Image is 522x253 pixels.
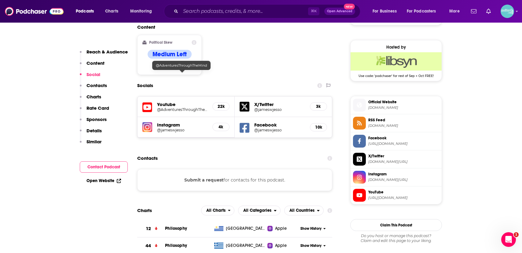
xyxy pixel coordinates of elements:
a: Show notifications dropdown [484,6,493,16]
button: open menu [403,6,445,16]
button: open menu [284,206,324,215]
button: open menu [368,6,404,16]
div: @AdventuresThroughTheMind [152,61,211,70]
span: Logged in as JessicaPellien [501,5,514,18]
p: Content [86,60,105,66]
span: Charts [105,7,118,16]
button: Rate Card [80,105,109,116]
button: Reach & Audience [80,49,128,60]
p: Social [86,71,100,77]
a: [GEOGRAPHIC_DATA] [212,243,268,249]
span: Uruguay [226,226,266,232]
img: Libsyn Deal: Use code: 'podchaser' for rest of Sep + Oct FREE! [351,52,442,71]
h2: Charts [137,207,152,213]
button: Contact Podcast [80,161,128,173]
button: Charts [80,94,101,105]
div: for contacts for this podcast. [137,169,332,191]
span: All Charts [206,208,226,213]
span: 1 [514,232,519,237]
a: RSS Feed[DOMAIN_NAME] [353,117,439,130]
button: Contacts [80,82,107,94]
h2: Platforms [201,206,235,215]
p: Similar [86,139,101,145]
a: Podchaser - Follow, Share and Rate Podcasts [5,5,64,17]
p: Charts [86,94,101,100]
span: YouTube [368,189,439,195]
input: Search podcasts, credits, & more... [181,6,308,16]
h2: Content [137,24,327,30]
a: Apple [267,243,298,249]
a: Libsyn Deal: Use code: 'podchaser' for rest of Sep + Oct FREE! [351,52,442,77]
h5: 4k [218,124,224,130]
h5: Facebook [254,122,305,128]
h5: 3k [315,104,322,109]
a: X/Twitter[DOMAIN_NAME][URL] [353,153,439,166]
a: 12 [137,220,165,237]
button: Show History [299,243,328,248]
span: For Podcasters [407,7,436,16]
span: Greece [226,243,266,249]
h3: 44 [145,242,151,249]
a: Philosophy [165,226,187,231]
h2: Countries [284,206,324,215]
button: Social [80,71,100,83]
span: More [449,7,460,16]
span: jameswjesso.com [368,105,439,110]
span: New [344,4,355,9]
div: Search podcasts, credits, & more... [170,4,366,18]
h2: Categories [238,206,281,215]
h2: Contacts [137,152,158,164]
button: open menu [72,6,102,16]
span: Use code: 'podchaser' for rest of Sep + Oct FREE! [351,71,442,78]
div: Hosted by [351,45,442,50]
a: YouTube[URL][DOMAIN_NAME] [353,189,439,202]
p: Contacts [86,82,107,88]
p: Reach & Audience [86,49,128,55]
a: [GEOGRAPHIC_DATA] [212,226,268,232]
span: All Categories [243,208,271,213]
span: All Countries [289,208,314,213]
h5: Youtube [157,101,208,107]
button: Content [80,60,105,71]
a: @AdventuresThroughTheMind [157,107,208,112]
span: instagram.com/jameswjesso [368,178,439,182]
span: Apple [275,243,287,249]
a: @jameswjesso [254,107,305,112]
span: Show History [300,243,322,248]
p: Details [86,128,102,134]
span: Monitoring [130,7,152,16]
h4: Medium Left [153,50,187,58]
h5: Instagram [157,122,208,128]
span: X/Twitter [368,153,439,159]
button: Sponsors [80,116,107,128]
a: @jameswjesso [254,128,305,132]
button: Show profile menu [501,5,514,18]
span: Do you host or manage this podcast? [350,233,442,238]
span: RSS Feed [368,117,439,123]
button: open menu [201,206,235,215]
span: https://www.facebook.com/jameswjesso [368,141,439,146]
span: Instagram [368,171,439,177]
span: Official Website [368,99,439,105]
span: ⌘ K [308,7,319,15]
img: User Profile [501,5,514,18]
h5: 22k [218,104,224,109]
span: https://www.youtube.com/@AdventuresThroughTheMind [368,196,439,200]
iframe: Intercom live chat [501,232,516,247]
a: Apple [267,226,298,232]
h5: X/Twitter [254,101,305,107]
button: Show History [299,226,328,231]
p: Sponsors [86,116,107,122]
a: Philosophy [165,243,187,248]
span: Podcasts [76,7,94,16]
p: Rate Card [86,105,109,111]
span: Open Advanced [327,10,352,13]
a: Official Website[DOMAIN_NAME] [353,99,439,112]
button: Submit a request [184,177,223,183]
button: Similar [80,139,101,150]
